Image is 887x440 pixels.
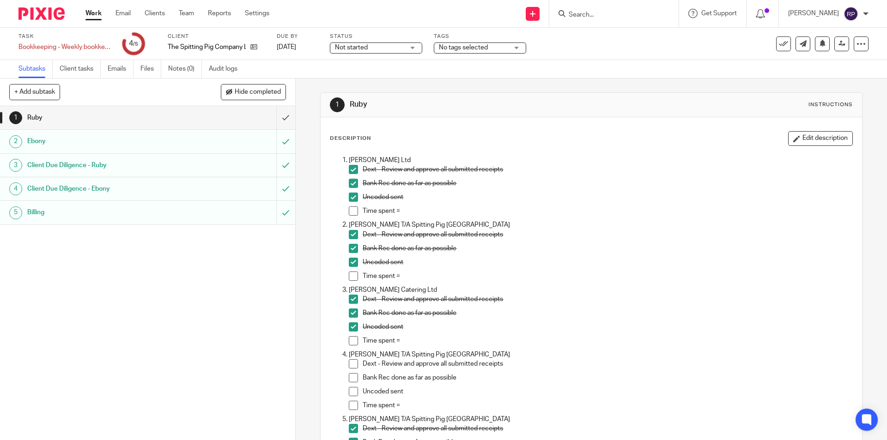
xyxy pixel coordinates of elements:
[168,42,246,52] p: The Spitting Pig Company Ltd
[788,9,839,18] p: [PERSON_NAME]
[27,158,187,172] h1: Client Due Diligence - Ruby
[363,308,852,318] p: Bank Rec done as far as possible
[18,7,65,20] img: Pixie
[363,271,852,281] p: Time spent =
[439,44,488,51] span: No tags selected
[568,11,651,19] input: Search
[129,38,138,49] div: 4
[363,336,852,345] p: Time spent =
[363,165,852,174] p: Dext - Review and approve all submitted receipts
[363,359,852,368] p: Dext - Review and approve all submitted receipts
[335,44,368,51] span: Not started
[349,350,852,359] p: [PERSON_NAME] T/A Spitting Pig [GEOGRAPHIC_DATA]
[363,387,852,396] p: Uncoded sent
[115,9,131,18] a: Email
[179,9,194,18] a: Team
[844,6,858,21] img: svg%3E
[18,42,111,52] div: Bookkeeping - Weekly bookkeeping SP group
[277,33,318,40] label: Due by
[209,60,244,78] a: Audit logs
[808,101,853,108] div: Instructions
[330,33,422,40] label: Status
[9,111,22,124] div: 1
[27,205,187,219] h1: Billing
[701,10,737,17] span: Get Support
[221,84,286,100] button: Hide completed
[363,244,852,253] p: Bank Rec done as far as possible
[349,285,852,295] p: [PERSON_NAME] Catering Ltd
[27,182,187,196] h1: Client Due Diligence - Ebony
[9,182,22,195] div: 4
[363,322,852,332] p: Uncoded sent
[330,97,345,112] div: 1
[363,424,852,433] p: Dext - Review and approve all submitted receipts
[277,44,296,50] span: [DATE]
[245,9,269,18] a: Settings
[208,9,231,18] a: Reports
[350,100,611,109] h1: Ruby
[330,135,371,142] p: Description
[9,159,22,172] div: 3
[9,135,22,148] div: 2
[85,9,102,18] a: Work
[9,84,60,100] button: + Add subtask
[60,60,101,78] a: Client tasks
[434,33,526,40] label: Tags
[363,295,852,304] p: Dext - Review and approve all submitted receipts
[145,9,165,18] a: Clients
[788,131,853,146] button: Edit description
[363,373,852,382] p: Bank Rec done as far as possible
[235,89,281,96] span: Hide completed
[363,401,852,410] p: Time spent =
[9,206,22,219] div: 5
[363,179,852,188] p: Bank Rec done as far as possible
[363,258,852,267] p: Uncoded sent
[133,42,138,47] small: /5
[349,220,852,229] p: [PERSON_NAME] T/A Spitting Pig [GEOGRAPHIC_DATA]
[363,230,852,239] p: Dext - Review and approve all submitted receipts
[349,156,852,165] p: [PERSON_NAME] Ltd
[363,206,852,216] p: Time spent =
[108,60,134,78] a: Emails
[349,415,852,424] p: [PERSON_NAME] T/A Spitting Pig [GEOGRAPHIC_DATA]
[168,33,265,40] label: Client
[27,134,187,148] h1: Ebony
[363,193,852,202] p: Uncoded sent
[18,60,53,78] a: Subtasks
[18,33,111,40] label: Task
[140,60,161,78] a: Files
[27,111,187,125] h1: Ruby
[168,60,202,78] a: Notes (0)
